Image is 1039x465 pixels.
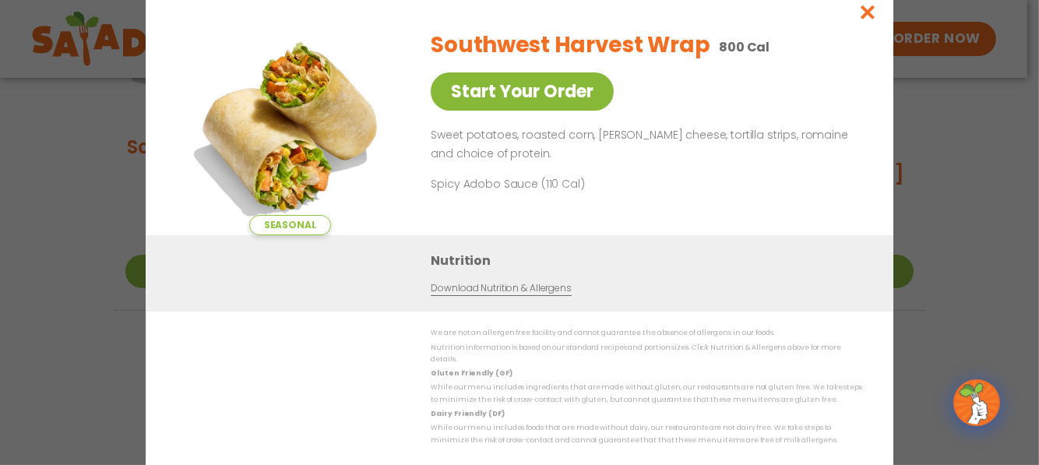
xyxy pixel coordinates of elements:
p: Spicy Adobo Sauce (110 Cal) [431,175,719,192]
strong: Gluten Friendly (GF) [431,368,512,378]
p: Nutrition information is based on our standard recipes and portion sizes. Click Nutrition & Aller... [431,341,862,365]
img: Featured product photo for Southwest Harvest Wrap [181,17,399,235]
h2: Southwest Harvest Wrap [431,29,710,62]
p: While our menu includes foods that are made without dairy, our restaurants are not dairy free. We... [431,422,862,446]
h3: Nutrition [431,251,870,270]
p: 800 Cal [719,37,770,57]
strong: Dairy Friendly (DF) [431,409,504,418]
img: wpChatIcon [955,381,998,424]
p: We are not an allergen free facility and cannot guarantee the absence of allergens in our foods. [431,327,862,339]
p: Sweet potatoes, roasted corn, [PERSON_NAME] cheese, tortilla strips, romaine and choice of protein. [431,126,856,164]
p: While our menu includes ingredients that are made without gluten, our restaurants are not gluten ... [431,382,862,406]
a: Start Your Order [431,72,614,111]
span: Seasonal [249,215,331,235]
a: Download Nutrition & Allergens [431,281,571,296]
